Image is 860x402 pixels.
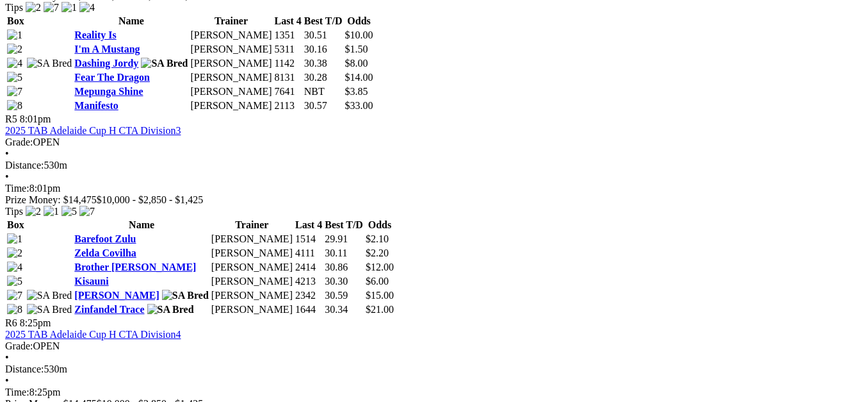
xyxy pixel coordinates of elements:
td: 30.57 [304,99,343,112]
a: Dashing Jordy [74,58,138,69]
span: $14.00 [345,72,373,83]
td: NBT [304,85,343,98]
img: SA Bred [147,304,194,315]
th: Name [74,15,188,28]
td: [PERSON_NAME] [190,71,272,84]
img: 4 [7,262,22,273]
span: $1.50 [345,44,368,54]
td: 30.86 [324,261,364,274]
td: [PERSON_NAME] [211,261,293,274]
span: $15.00 [366,290,394,301]
img: 2 [7,44,22,55]
td: [PERSON_NAME] [190,43,272,56]
a: Barefoot Zulu [74,233,136,244]
img: 7 [7,86,22,97]
th: Trainer [211,219,293,231]
span: Time: [5,183,29,194]
span: • [5,148,9,159]
a: Reality Is [74,29,116,40]
td: 4111 [295,247,323,260]
img: 5 [61,206,77,217]
img: 4 [79,2,95,13]
td: 30.34 [324,303,364,316]
td: 4213 [295,275,323,288]
div: 8:25pm [5,387,855,398]
th: Last 4 [274,15,302,28]
div: OPEN [5,137,855,148]
td: 1142 [274,57,302,70]
span: $10.00 [345,29,373,40]
td: 1644 [295,303,323,316]
th: Best T/D [324,219,364,231]
span: Distance: [5,364,44,374]
span: $2.10 [366,233,389,244]
a: I'm A Mustang [74,44,140,54]
img: 7 [7,290,22,301]
span: $33.00 [345,100,373,111]
span: • [5,171,9,182]
td: [PERSON_NAME] [211,247,293,260]
td: 30.28 [304,71,343,84]
img: 1 [44,206,59,217]
th: Last 4 [295,219,323,231]
img: 2 [7,247,22,259]
img: SA Bred [27,304,72,315]
span: $6.00 [366,276,389,287]
span: Distance: [5,160,44,171]
td: [PERSON_NAME] [211,303,293,316]
span: Box [7,219,24,230]
span: R6 [5,317,17,328]
th: Odds [365,219,394,231]
img: 1 [61,2,77,13]
a: [PERSON_NAME] [74,290,159,301]
img: 4 [7,58,22,69]
td: 1351 [274,29,302,42]
td: 30.11 [324,247,364,260]
img: 2 [26,2,41,13]
span: $12.00 [366,262,394,272]
img: SA Bred [27,290,72,301]
span: • [5,375,9,386]
div: Prize Money: $14,475 [5,194,855,206]
img: 7 [79,206,95,217]
div: 530m [5,364,855,375]
a: Zelda Covilha [74,247,136,258]
td: [PERSON_NAME] [190,85,272,98]
th: Best T/D [304,15,343,28]
img: 5 [7,276,22,287]
td: [PERSON_NAME] [211,289,293,302]
td: [PERSON_NAME] [190,99,272,112]
img: 1 [7,233,22,245]
span: $2.20 [366,247,389,258]
a: Fear The Dragon [74,72,150,83]
span: $10,000 - $2,850 - $1,425 [97,194,204,205]
img: 5 [7,72,22,83]
span: R5 [5,113,17,124]
td: 5311 [274,43,302,56]
img: 2 [26,206,41,217]
img: SA Bred [141,58,188,69]
div: 530m [5,160,855,171]
span: $3.85 [345,86,368,97]
span: 8:25pm [20,317,51,328]
img: SA Bred [27,58,72,69]
a: Kisauni [74,276,108,287]
td: 29.91 [324,233,364,246]
span: Tips [5,2,23,13]
span: 8:01pm [20,113,51,124]
a: Zinfandel Trace [74,304,144,315]
span: Grade: [5,340,33,351]
td: 7641 [274,85,302,98]
td: 2414 [295,261,323,274]
td: [PERSON_NAME] [190,57,272,70]
td: 30.51 [304,29,343,42]
img: 8 [7,304,22,315]
a: 2025 TAB Adelaide Cup H CTA Division4 [5,329,181,340]
img: 7 [44,2,59,13]
img: 8 [7,100,22,112]
div: OPEN [5,340,855,352]
td: 30.38 [304,57,343,70]
span: $21.00 [366,304,394,315]
a: 2025 TAB Adelaide Cup H CTA Division3 [5,125,181,136]
a: Mepunga Shine [74,86,143,97]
